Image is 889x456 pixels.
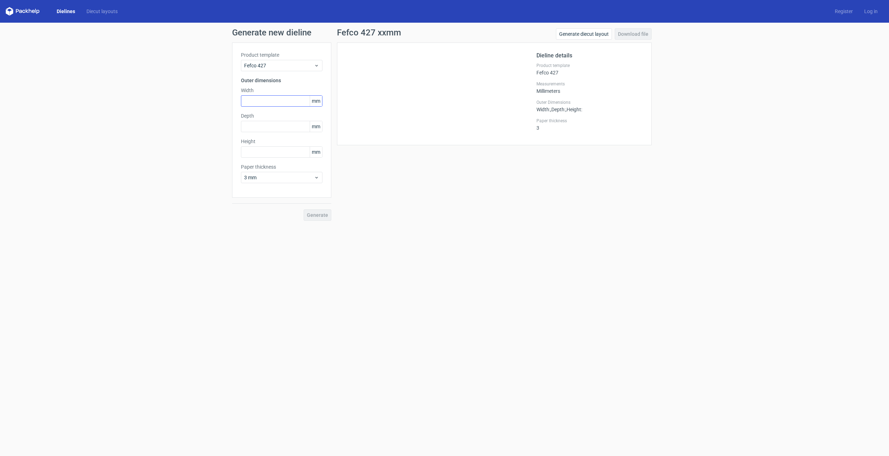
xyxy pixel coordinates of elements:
[536,51,643,60] h2: Dieline details
[536,63,643,75] div: Fefco 427
[51,8,81,15] a: Dielines
[241,87,322,94] label: Width
[337,28,401,37] h1: Fefco 427 xxmm
[536,107,550,112] span: Width :
[244,174,314,181] span: 3 mm
[536,63,643,68] label: Product template
[310,147,322,157] span: mm
[232,28,657,37] h1: Generate new dieline
[81,8,123,15] a: Diecut layouts
[310,96,322,106] span: mm
[241,138,322,145] label: Height
[536,118,643,124] label: Paper thickness
[241,51,322,58] label: Product template
[859,8,883,15] a: Log in
[536,100,643,105] label: Outer Dimensions
[556,28,612,40] a: Generate diecut layout
[241,163,322,170] label: Paper thickness
[244,62,314,69] span: Fefco 427
[550,107,566,112] span: , Depth :
[536,118,643,131] div: 3
[536,81,643,94] div: Millimeters
[829,8,859,15] a: Register
[536,81,643,87] label: Measurements
[566,107,582,112] span: , Height :
[310,121,322,132] span: mm
[241,112,322,119] label: Depth
[241,77,322,84] h3: Outer dimensions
